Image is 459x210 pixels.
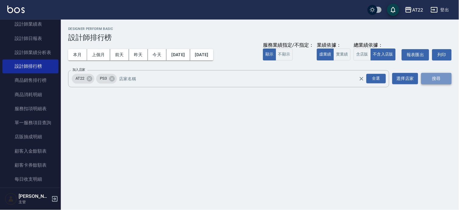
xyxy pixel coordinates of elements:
[365,73,387,85] button: Open
[2,31,58,45] a: 設計師日報表
[412,6,423,14] div: AT22
[148,49,167,60] button: 今天
[2,186,58,201] a: 收支分類明細表
[2,130,58,144] a: 店販抽成明細
[2,172,58,186] a: 每日收支明細
[190,49,213,60] button: [DATE]
[263,49,276,60] button: 顯示
[432,49,452,60] button: 列印
[357,74,366,83] button: Clear
[7,5,25,13] img: Logo
[72,75,88,81] span: AT22
[2,45,58,60] a: 設計師業績分析表
[87,49,110,60] button: 上個月
[2,17,58,31] a: 設計師業績表
[2,116,58,130] a: 單一服務項目查詢
[129,49,148,60] button: 昨天
[387,4,399,16] button: save
[334,49,351,60] button: 實業績
[68,49,87,60] button: 本月
[354,49,371,60] button: 含店販
[166,49,190,60] button: [DATE]
[2,74,58,88] a: 商品銷售排行榜
[68,33,452,42] h3: 設計師排行榜
[317,49,334,60] button: 虛業績
[402,49,429,60] button: 報表匯出
[276,49,293,60] button: 不顯示
[96,75,110,81] span: PS3
[2,88,58,102] a: 商品消耗明細
[263,42,314,49] div: 服務業績指定/不指定：
[68,27,452,31] h2: Designer Perform Basic
[96,74,117,84] div: PS3
[366,74,386,83] div: 全選
[428,4,452,16] button: 登出
[19,193,50,199] h5: [PERSON_NAME]
[2,102,58,116] a: 服務扣項明細表
[72,67,85,72] label: 加入店家
[118,73,370,84] input: 店家名稱
[392,73,418,84] button: 選擇店家
[2,144,58,158] a: 顧客入金餘額表
[371,49,396,60] button: 不含入店販
[5,193,17,205] img: Person
[72,74,94,84] div: AT22
[317,42,351,49] div: 業績依據：
[2,158,58,172] a: 顧客卡券餘額表
[354,42,399,49] div: 總業績依據：
[402,4,426,16] button: AT22
[2,60,58,74] a: 設計師排行榜
[19,199,50,205] p: 主管
[421,73,452,84] button: 搜尋
[110,49,129,60] button: 前天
